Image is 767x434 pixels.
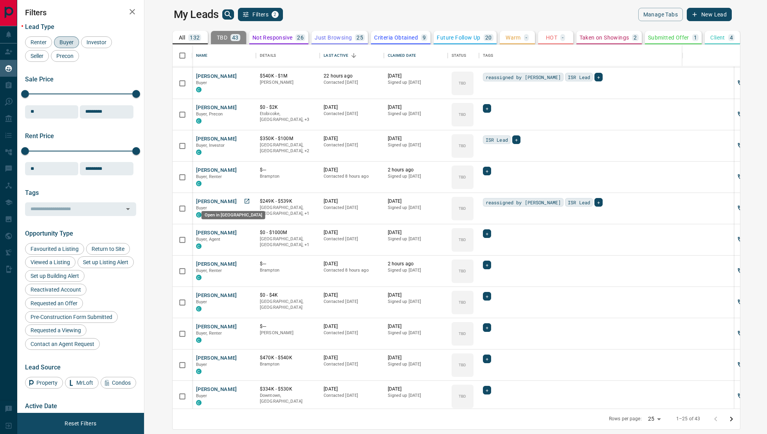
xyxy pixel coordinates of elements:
[77,256,134,268] div: Set up Listing Alert
[324,173,380,180] p: Contacted 8 hours ago
[260,393,316,405] p: Downtown, [GEOGRAPHIC_DATA]
[260,173,316,180] p: Brampton
[109,380,133,386] span: Condos
[25,311,118,323] div: Pre-Construction Form Submitted
[196,323,237,331] button: [PERSON_NAME]
[735,171,747,183] button: Call
[260,330,316,336] p: [PERSON_NAME]
[324,330,380,336] p: Contacted [DATE]
[260,261,316,267] p: $---
[196,355,237,362] button: [PERSON_NAME]
[34,380,60,386] span: Property
[260,267,316,274] p: Brampton
[568,73,590,81] span: ISR Lead
[260,135,316,142] p: $350K - $100M
[260,205,316,217] p: Toronto
[28,286,84,293] span: Reactivated Account
[388,299,444,305] p: Signed up [DATE]
[65,377,99,389] div: MrLoft
[196,386,237,393] button: [PERSON_NAME]
[196,243,202,249] div: condos.ca
[59,417,101,430] button: Reset Filters
[388,267,444,274] p: Signed up [DATE]
[260,361,316,367] p: Brampton
[452,45,466,67] div: Status
[196,118,202,124] div: condos.ca
[196,167,237,174] button: [PERSON_NAME]
[260,79,316,86] p: [PERSON_NAME]
[735,77,747,89] button: Call
[196,73,237,80] button: [PERSON_NAME]
[356,35,363,40] p: 25
[483,261,491,269] div: +
[25,297,83,309] div: Requested an Offer
[388,229,444,236] p: [DATE]
[486,355,488,363] span: +
[320,45,383,67] div: Last Active
[260,292,316,299] p: $0 - $4K
[232,35,239,40] p: 43
[730,35,733,40] p: 4
[28,341,97,347] span: Contact an Agent Request
[190,35,200,40] p: 132
[25,243,84,255] div: Favourited a Listing
[89,246,127,252] span: Return to Site
[735,203,747,214] button: Call
[676,416,700,422] p: 1–25 of 43
[448,45,479,67] div: Status
[192,45,256,67] div: Name
[459,362,466,368] p: TBD
[486,73,561,81] span: reassigned by [PERSON_NAME]
[28,39,49,45] span: Renter
[710,35,725,40] p: Client
[196,337,202,343] div: condos.ca
[485,35,492,40] p: 20
[486,104,488,112] span: +
[483,355,491,363] div: +
[25,256,76,268] div: Viewed a Listing
[388,323,444,330] p: [DATE]
[196,181,202,186] div: condos.ca
[196,205,207,211] span: Buyer
[506,35,521,40] p: Warm
[196,149,202,155] div: condos.ca
[735,265,747,277] button: Call
[483,104,491,113] div: +
[638,8,683,21] button: Manage Tabs
[51,50,79,62] div: Precon
[648,35,689,40] p: Submitted Offer
[196,143,225,148] span: Buyer, Investor
[272,12,278,17] span: 2
[25,338,100,350] div: Contact an Agent Request
[324,142,380,148] p: Contacted [DATE]
[459,174,466,180] p: TBD
[388,73,444,79] p: [DATE]
[315,35,352,40] p: Just Browsing
[196,112,223,117] span: Buyer, Precon
[297,35,304,40] p: 26
[634,35,637,40] p: 2
[25,23,54,31] span: Lead Type
[526,35,527,40] p: -
[388,393,444,399] p: Signed up [DATE]
[486,386,488,394] span: +
[196,45,208,67] div: Name
[459,143,466,149] p: TBD
[260,45,276,67] div: Details
[483,386,491,394] div: +
[737,173,745,181] svg: Call
[580,35,629,40] p: Taken on Showings
[479,45,735,67] div: Tags
[84,39,109,45] span: Investor
[28,314,115,320] span: Pre-Construction Form Submitted
[735,234,747,246] button: Call
[196,237,220,242] span: Buyer, Agent
[57,39,76,45] span: Buyer
[459,237,466,243] p: TBD
[324,73,380,79] p: 22 hours ago
[459,393,466,399] p: TBD
[459,299,466,305] p: TBD
[348,50,359,61] button: Sort
[25,377,63,389] div: Property
[388,45,416,67] div: Claimed Date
